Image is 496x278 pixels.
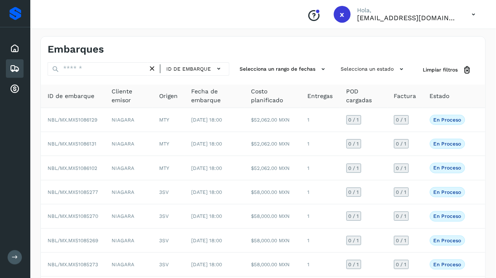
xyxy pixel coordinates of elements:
[245,253,301,277] td: $58,000.00 MXN
[191,189,222,195] span: [DATE] 18:00
[308,92,333,101] span: Entregas
[105,132,152,156] td: NIAGARA
[48,238,98,244] span: NBL/MX.MX51085269
[349,262,359,267] span: 0 / 1
[152,180,184,204] td: 3SV
[191,87,237,105] span: Fecha de embarque
[357,7,459,14] p: Hola,
[434,117,461,123] p: En proceso
[349,190,359,195] span: 0 / 1
[301,132,340,156] td: 1
[349,166,359,171] span: 0 / 1
[48,43,104,56] h4: Embarques
[152,253,184,277] td: 3SV
[152,204,184,228] td: 3SV
[396,141,407,146] span: 0 / 1
[396,117,407,122] span: 0 / 1
[105,253,152,277] td: NIAGARA
[245,229,301,253] td: $58,000.00 MXN
[301,180,340,204] td: 1
[152,156,184,180] td: MTY
[349,214,359,219] span: 0 / 1
[191,262,222,267] span: [DATE] 18:00
[301,204,340,228] td: 1
[191,141,222,147] span: [DATE] 18:00
[349,117,359,122] span: 0 / 1
[48,262,98,267] span: NBL/MX.MX51085273
[159,92,178,101] span: Origen
[434,189,461,195] p: En proceso
[236,62,331,76] button: Selecciona un rango de fechas
[105,204,152,228] td: NIAGARA
[152,108,184,132] td: MTY
[396,262,407,267] span: 0 / 1
[164,63,226,75] button: ID de embarque
[105,180,152,204] td: NIAGARA
[112,87,146,105] span: Cliente emisor
[48,141,96,147] span: NBL/MX.MX51086131
[357,14,459,22] p: xmgm@transportesser.com.mx
[152,229,184,253] td: 3SV
[245,108,301,132] td: $52,062.00 MXN
[251,87,294,105] span: Costo planificado
[6,59,24,78] div: Embarques
[6,39,24,58] div: Inicio
[245,132,301,156] td: $52,062.00 MXN
[48,92,94,101] span: ID de embarque
[245,204,301,228] td: $58,000.00 MXN
[434,165,461,171] p: En proceso
[152,132,184,156] td: MTY
[48,165,97,171] span: NBL/MX.MX51086102
[338,62,410,76] button: Selecciona un estado
[245,180,301,204] td: $58,000.00 MXN
[301,253,340,277] td: 1
[301,229,340,253] td: 1
[6,79,24,98] div: Cuentas por cobrar
[301,156,340,180] td: 1
[396,238,407,243] span: 0 / 1
[105,156,152,180] td: NIAGARA
[423,66,458,74] span: Limpiar filtros
[396,166,407,171] span: 0 / 1
[105,229,152,253] td: NIAGARA
[347,87,381,105] span: POD cargadas
[434,262,461,267] p: En proceso
[191,165,222,171] span: [DATE] 18:00
[430,92,450,101] span: Estado
[48,213,98,219] span: NBL/MX.MX51085270
[396,190,407,195] span: 0 / 1
[349,141,359,146] span: 0 / 1
[349,238,359,243] span: 0 / 1
[191,213,222,219] span: [DATE] 18:00
[416,62,479,78] button: Limpiar filtros
[301,108,340,132] td: 1
[48,189,98,195] span: NBL/MX.MX51085277
[245,156,301,180] td: $52,062.00 MXN
[394,92,416,101] span: Factura
[191,117,222,123] span: [DATE] 18:00
[191,238,222,244] span: [DATE] 18:00
[396,214,407,219] span: 0 / 1
[166,65,211,73] span: ID de embarque
[105,108,152,132] td: NIAGARA
[434,213,461,219] p: En proceso
[48,117,97,123] span: NBL/MX.MX51086129
[434,141,461,147] p: En proceso
[434,238,461,244] p: En proceso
